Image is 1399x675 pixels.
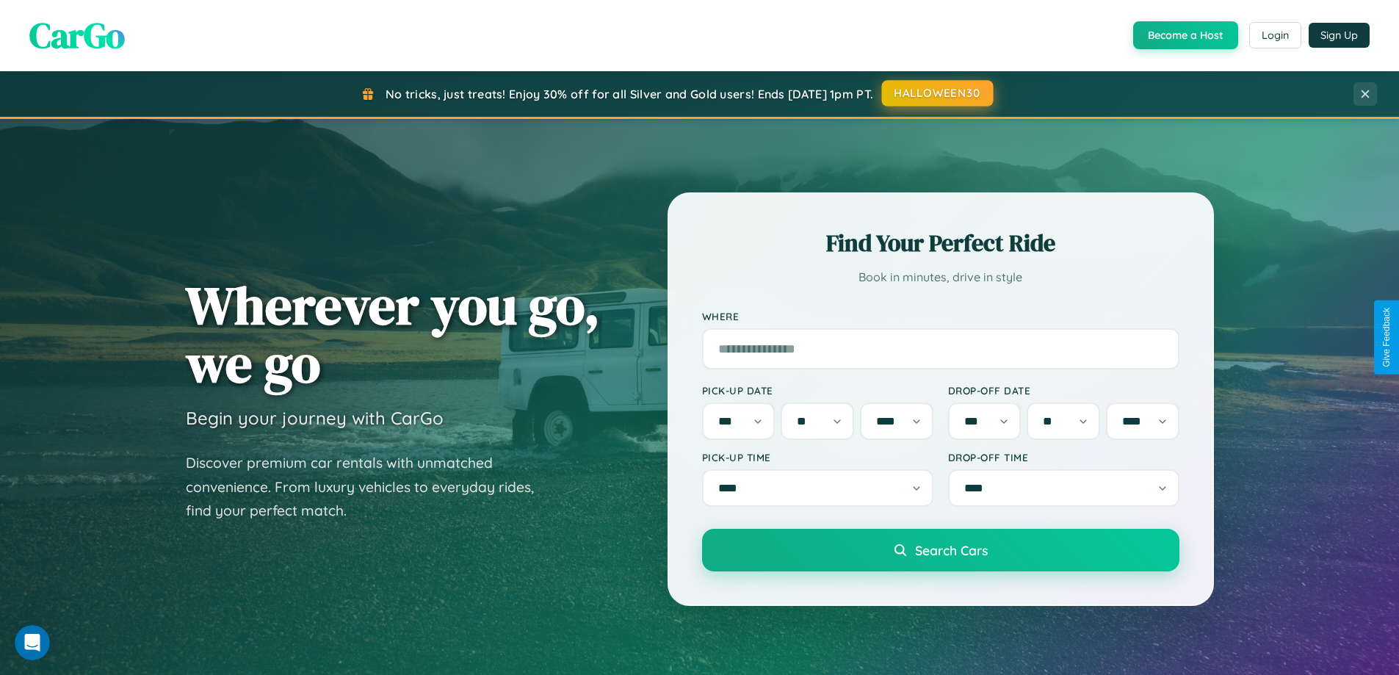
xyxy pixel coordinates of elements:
[1309,23,1370,48] button: Sign Up
[702,267,1179,288] p: Book in minutes, drive in style
[948,384,1179,397] label: Drop-off Date
[702,384,933,397] label: Pick-up Date
[702,227,1179,259] h2: Find Your Perfect Ride
[948,451,1179,463] label: Drop-off Time
[1381,308,1392,367] div: Give Feedback
[386,87,873,101] span: No tricks, just treats! Enjoy 30% off for all Silver and Gold users! Ends [DATE] 1pm PT.
[186,451,553,523] p: Discover premium car rentals with unmatched convenience. From luxury vehicles to everyday rides, ...
[702,529,1179,571] button: Search Cars
[1133,21,1238,49] button: Become a Host
[702,451,933,463] label: Pick-up Time
[186,276,600,392] h1: Wherever you go, we go
[702,310,1179,322] label: Where
[15,625,50,660] iframe: Intercom live chat
[186,407,444,429] h3: Begin your journey with CarGo
[915,542,988,558] span: Search Cars
[29,11,125,59] span: CarGo
[1249,22,1301,48] button: Login
[882,80,994,107] button: HALLOWEEN30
